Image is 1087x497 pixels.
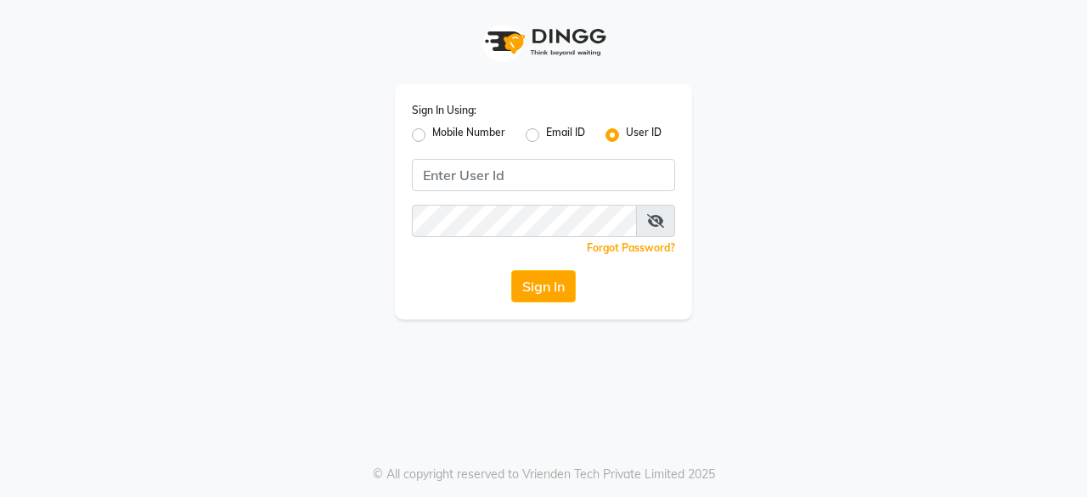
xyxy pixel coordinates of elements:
[412,205,637,237] input: Username
[432,125,505,145] label: Mobile Number
[412,159,675,191] input: Username
[511,270,576,302] button: Sign In
[412,103,476,118] label: Sign In Using:
[626,125,662,145] label: User ID
[587,241,675,254] a: Forgot Password?
[476,17,611,67] img: logo1.svg
[546,125,585,145] label: Email ID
